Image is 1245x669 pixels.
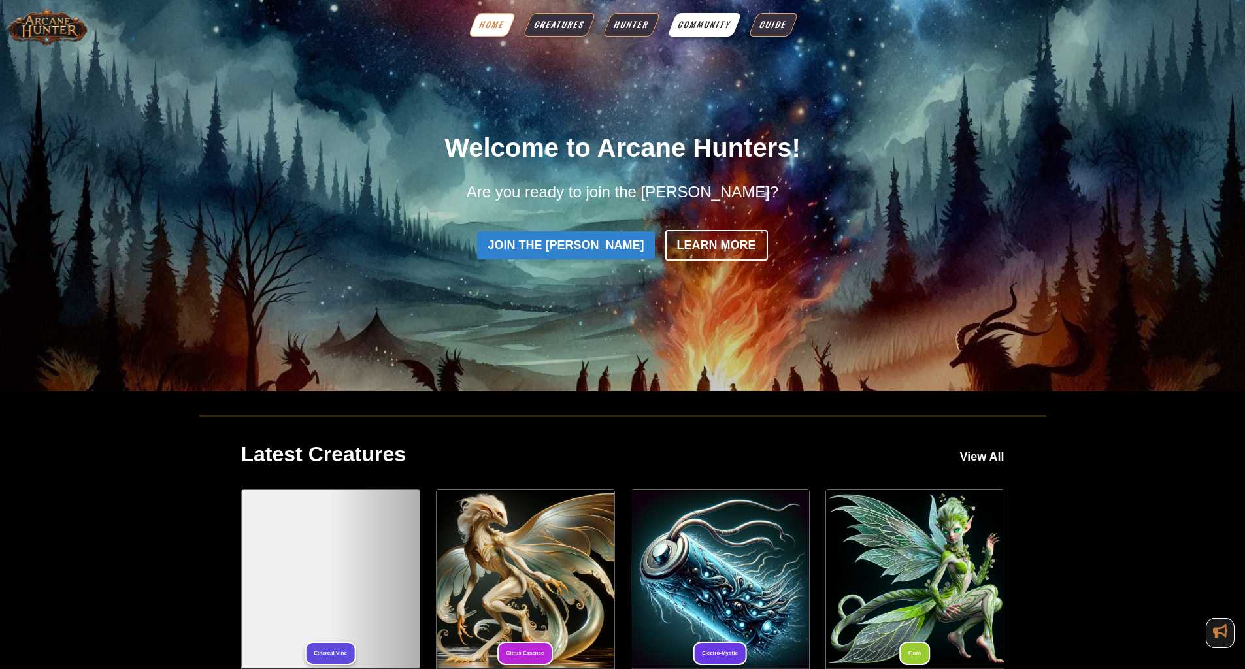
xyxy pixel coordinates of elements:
a: Join the [PERSON_NAME] [477,231,654,259]
img: New Creature [826,490,1004,668]
div: Are you ready to join the [PERSON_NAME]? [361,180,884,204]
a: Home [468,13,516,37]
a: View All [959,448,1004,466]
span: Home [477,18,506,31]
h1: Welcome to Arcane Hunters! [361,131,884,165]
a: Guide [748,13,799,37]
h2: Latest Creatures [241,441,407,468]
span: View All [959,450,1004,463]
a: Hunter [603,13,661,37]
span: Community [676,18,733,31]
a: Creatures [523,13,596,37]
img: New Creature [437,490,614,668]
span: Hunter [612,18,651,31]
span: Guide [757,18,789,31]
a: Learn more [665,230,768,261]
span: Creatures [532,18,586,31]
a: Community [667,13,742,37]
span: Citrus Essence [497,642,554,665]
img: Arcane Hunter Title [7,7,88,46]
span: Flora [899,642,931,665]
span: Electro-Mystic [693,642,747,665]
span: Ethereal Vine [305,642,356,665]
img: New Creature [631,490,809,668]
